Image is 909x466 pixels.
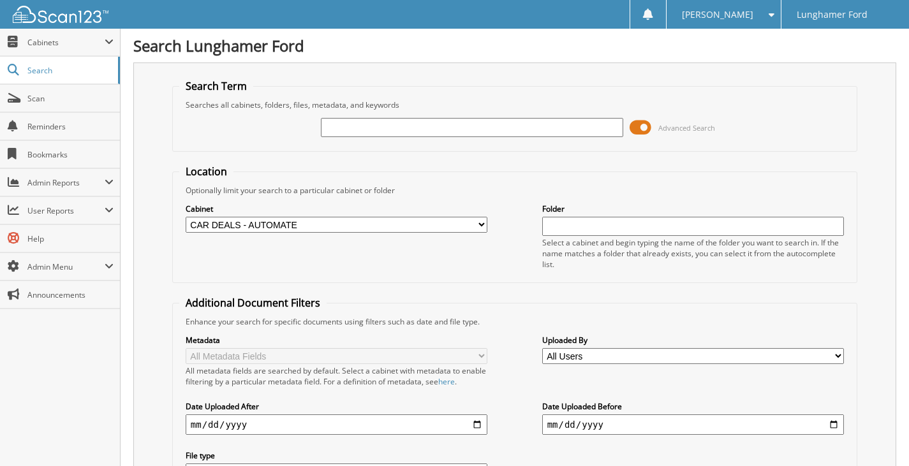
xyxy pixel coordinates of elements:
span: Announcements [27,289,114,300]
label: File type [186,450,488,461]
span: User Reports [27,205,105,216]
label: Metadata [186,335,488,346]
div: Select a cabinet and begin typing the name of the folder you want to search in. If the name match... [542,237,845,270]
img: scan123-logo-white.svg [13,6,108,23]
a: here [438,376,455,387]
span: Admin Menu [27,261,105,272]
label: Cabinet [186,203,488,214]
legend: Search Term [179,79,253,93]
input: start [186,414,488,435]
label: Folder [542,203,845,214]
span: Bookmarks [27,149,114,160]
div: All metadata fields are searched by default. Select a cabinet with metadata to enable filtering b... [186,365,488,387]
span: Help [27,233,114,244]
div: Searches all cabinets, folders, files, metadata, and keywords [179,99,850,110]
legend: Location [179,164,233,178]
span: Scan [27,93,114,104]
label: Uploaded By [542,335,845,346]
span: Cabinets [27,37,105,48]
label: Date Uploaded After [186,401,488,412]
div: Optionally limit your search to a particular cabinet or folder [179,185,850,196]
span: Advanced Search [658,123,715,133]
span: [PERSON_NAME] [682,11,753,18]
span: Admin Reports [27,177,105,188]
legend: Additional Document Filters [179,296,327,310]
span: Lunghamer Ford [797,11,868,18]
span: Search [27,65,112,76]
label: Date Uploaded Before [542,401,845,412]
h1: Search Lunghamer Ford [133,35,896,56]
input: end [542,414,845,435]
span: Reminders [27,121,114,132]
div: Enhance your search for specific documents using filters such as date and file type. [179,316,850,327]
